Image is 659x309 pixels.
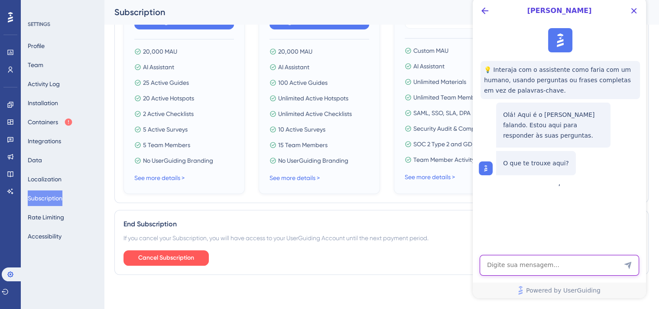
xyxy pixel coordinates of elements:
span: AI Assistant [143,62,174,72]
span: 5 Team Members [143,140,190,150]
span: 5 Active Surveys [143,124,188,135]
div: Subscription [114,6,627,18]
span: 20 Active Hotspots [143,93,194,103]
span: 2 Active Checklists [143,109,194,119]
span: AI Assistant [413,61,445,71]
span: 15 Team Members [278,140,328,150]
span: 10 Active Surveys [278,124,325,135]
span: No UserGuiding Branding [278,155,348,166]
span: SAML, SSO, SLA, DPA [413,108,471,118]
span: Security Audit & Compliance [413,123,492,134]
span: Custom MAU [413,45,448,56]
a: See more details > [405,174,455,180]
a: See more details > [134,174,185,181]
span: Cancel Subscription [138,253,194,263]
span: Unlimited Active Hotspots [278,93,348,103]
a: See more details > [269,174,320,181]
span: Team Member Activity Log [413,154,487,165]
span: SOC 2 Type 2 and GDPR [413,139,480,149]
span: 20,000 MAU [278,46,312,57]
span: Unlimited Active Checklists [278,109,352,119]
button: Cancel Subscription [123,250,209,266]
span: Unlimited Materials [413,77,466,87]
span: Unlimited Team Members [413,92,483,103]
span: AI Assistant [278,62,309,72]
span: 100 Active Guides [278,77,328,88]
span: 20,000 MAU [143,46,177,57]
span: No UserGuiding Branding [143,155,213,166]
span: 25 Active Guides [143,77,189,88]
div: If you cancel your Subscription, you will have access to your UserGuiding Account until the next ... [123,233,640,243]
div: End Subscription [123,219,640,229]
